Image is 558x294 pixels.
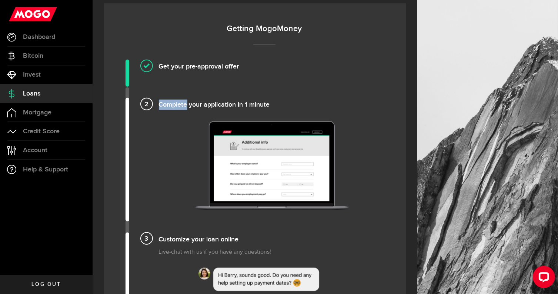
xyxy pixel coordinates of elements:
[23,109,51,116] span: Mortgage
[23,147,47,154] span: Account
[23,71,41,78] span: Invest
[23,166,68,173] span: Help & Support
[23,53,43,59] span: Bitcoin
[159,248,385,257] p: Live-chat with us if you have any questions!
[122,23,406,35] h3: Getting MogoMoney
[23,34,55,40] span: Dashboard
[31,282,61,287] span: Log out
[159,233,385,245] h4: Customize your loan online
[159,98,385,110] h4: Complete your application in 1 minute
[23,90,40,97] span: Loans
[23,128,60,135] span: Credit Score
[159,60,385,72] h4: Get your pre-approval offer
[527,263,558,294] iframe: LiveChat chat widget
